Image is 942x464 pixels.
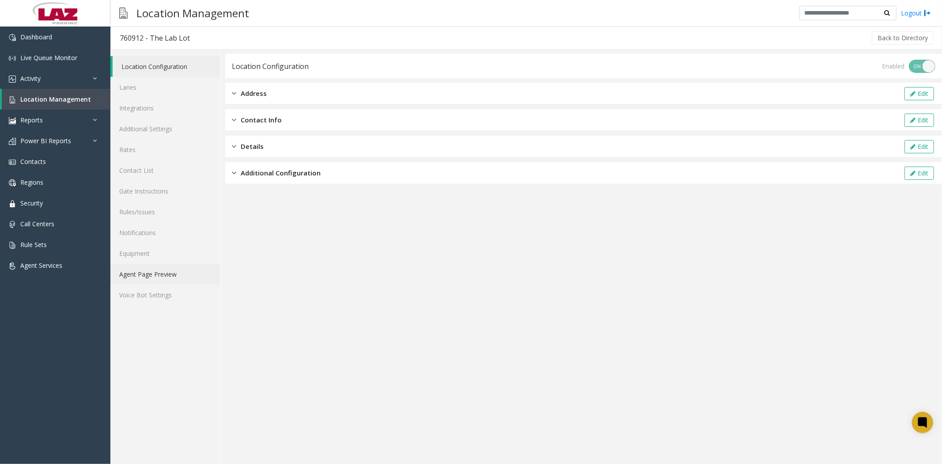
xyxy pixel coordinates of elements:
[110,118,220,139] a: Additional Settings
[20,240,47,249] span: Rule Sets
[9,34,16,41] img: 'icon'
[904,87,934,100] button: Edit
[901,8,931,18] a: Logout
[241,115,282,125] span: Contact Info
[110,285,220,305] a: Voice Bot Settings
[9,55,16,62] img: 'icon'
[113,56,220,77] a: Location Configuration
[119,2,128,24] img: pageIcon
[904,114,934,127] button: Edit
[9,117,16,124] img: 'icon'
[20,33,52,41] span: Dashboard
[904,140,934,153] button: Edit
[110,160,220,181] a: Contact List
[9,76,16,83] img: 'icon'
[9,262,16,270] img: 'icon'
[20,74,41,83] span: Activity
[20,199,43,207] span: Security
[110,243,220,264] a: Equipment
[232,141,236,152] img: closed
[9,138,16,145] img: 'icon'
[232,88,236,99] img: closed
[20,116,43,124] span: Reports
[110,222,220,243] a: Notifications
[241,141,264,152] span: Details
[110,139,220,160] a: Rates
[120,32,190,44] div: 760912 - The Lab Lot
[924,8,931,18] img: logout
[232,61,309,72] div: Location Configuration
[241,168,321,178] span: Additional Configuration
[20,261,62,270] span: Agent Services
[20,53,77,62] span: Live Queue Monitor
[2,89,110,110] a: Location Management
[110,264,220,285] a: Agent Page Preview
[9,96,16,103] img: 'icon'
[110,181,220,202] a: Gate Instructions
[9,200,16,207] img: 'icon'
[232,168,236,178] img: closed
[9,159,16,166] img: 'icon'
[882,61,904,71] div: Enabled
[110,77,220,98] a: Lanes
[110,98,220,118] a: Integrations
[20,137,71,145] span: Power BI Reports
[20,220,54,228] span: Call Centers
[20,157,46,166] span: Contacts
[241,88,267,99] span: Address
[20,178,43,186] span: Regions
[9,242,16,249] img: 'icon'
[232,115,236,125] img: closed
[872,31,934,45] button: Back to Directory
[20,95,91,103] span: Location Management
[132,2,253,24] h3: Location Management
[904,167,934,180] button: Edit
[9,179,16,186] img: 'icon'
[110,202,220,222] a: Rules/Issues
[9,221,16,228] img: 'icon'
